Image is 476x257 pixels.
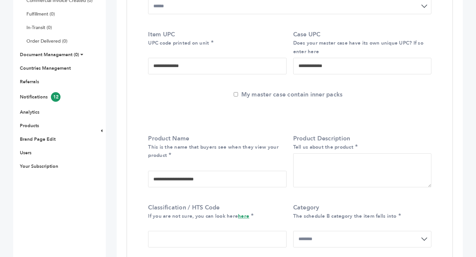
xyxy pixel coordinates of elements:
[20,79,39,85] a: Referrals
[26,38,67,44] a: Order Delivered (0)
[20,123,39,129] a: Products
[238,213,249,219] a: here
[293,203,428,220] label: Category
[293,40,424,55] small: Does your master case have its own unique UPC? If so enter here
[51,92,60,102] span: 12
[20,52,79,58] a: Document Management (0)
[20,150,31,156] a: Users
[148,144,279,159] small: This is the name that buyers see when they view your product
[148,134,283,160] label: Product Name
[234,91,343,99] label: My master case contain inner packs
[26,24,52,31] a: In-Transit (0)
[148,30,283,47] label: Item UPC
[26,11,55,17] a: Fulfillment (0)
[148,213,249,219] small: If you are not sure, you can look here
[20,109,39,115] a: Analytics
[234,92,238,96] input: My master case contain inner packs
[20,65,71,71] a: Countries Management
[20,94,60,100] a: Notifications12
[293,144,354,150] small: Tell us about the product
[148,203,283,220] label: Classification / HTS Code
[20,163,58,169] a: Your Subscription
[20,136,56,142] a: Brand Page Edit
[293,213,397,219] small: The schedule B category the item falls into
[293,30,428,55] label: Case UPC
[293,134,428,151] label: Product Description
[148,40,209,46] small: UPC code printed on unit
